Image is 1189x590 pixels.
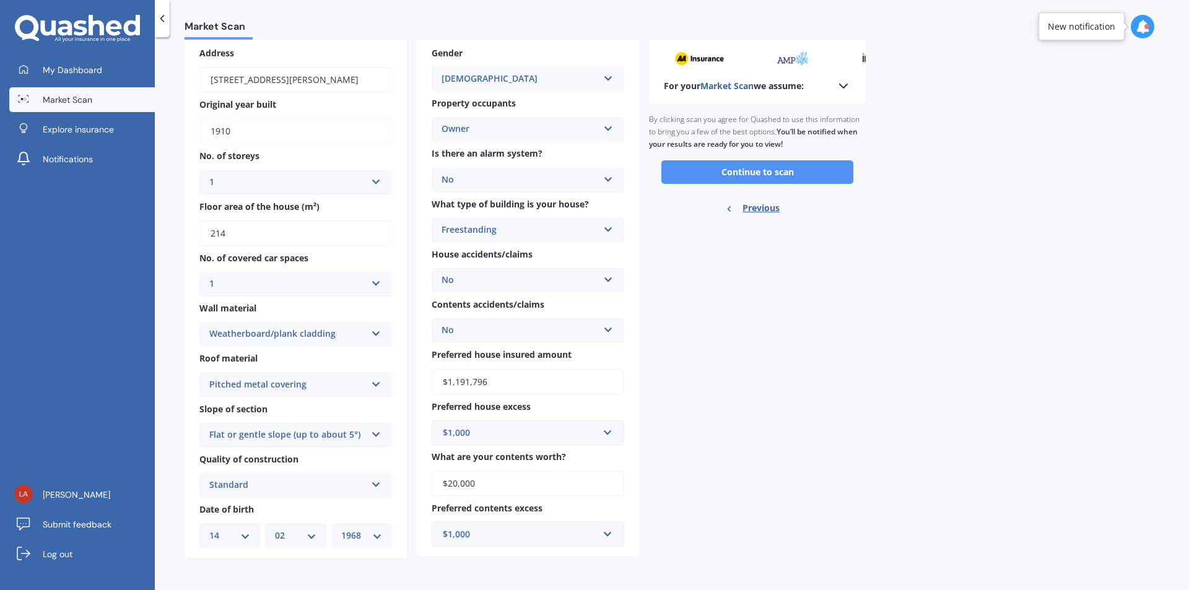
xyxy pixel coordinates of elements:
span: Market Scan [700,80,754,92]
a: My Dashboard [9,58,155,82]
img: 43d40565e517b2f560f5a55a41756b6a [14,485,33,503]
input: Enter floor area [199,220,392,246]
div: Pitched metal covering [209,378,366,393]
div: $1,000 [443,527,598,541]
span: No. of covered car spaces [199,252,308,264]
button: Continue to scan [661,160,853,184]
span: What are your contents worth? [432,451,566,462]
span: [PERSON_NAME] [43,488,110,501]
span: Preferred house insured amount [432,349,572,361]
span: House accidents/claims [432,248,533,260]
span: Contents accidents/claims [432,298,544,310]
a: Log out [9,542,155,566]
span: Property occupants [432,97,516,109]
div: $1,000 [443,426,598,440]
span: Preferred house excess [432,401,531,412]
div: No [442,323,598,338]
div: New notification [1048,20,1115,33]
span: Market Scan [185,20,253,37]
b: You’ll be notified when your results are ready for you to view! [649,126,858,149]
a: [PERSON_NAME] [9,482,155,507]
img: aa_sm.webp [674,51,723,66]
span: What type of building is your house? [432,198,589,210]
div: Freestanding [442,223,598,238]
span: Floor area of the house (m²) [199,201,320,212]
div: 1 [209,175,366,190]
span: Slope of section [199,403,268,415]
div: Standard [209,478,366,493]
span: Gender [432,47,463,59]
span: Wall material [199,302,256,314]
span: Explore insurance [43,123,114,136]
a: Market Scan [9,87,155,112]
img: initio_sm.webp [860,51,894,66]
b: For your we assume: [664,80,804,92]
div: Weatherboard/plank cladding [209,327,366,342]
div: By clicking scan you agree for Quashed to use this information to bring you a few of the best opt... [649,103,866,160]
span: Notifications [43,153,93,165]
div: Flat or gentle slope (up to about 5°) [209,428,366,443]
a: Notifications [9,147,155,171]
span: Address [199,47,234,59]
div: [DEMOGRAPHIC_DATA] [442,72,598,87]
span: Preferred contents excess [432,502,542,514]
div: 1 [209,277,366,292]
div: No [442,273,598,288]
span: Is there an alarm system? [432,148,542,160]
div: Owner [442,122,598,137]
a: Explore insurance [9,117,155,142]
span: Log out [43,548,72,560]
span: Market Scan [43,93,92,106]
span: Date of birth [199,503,254,515]
span: Roof material [199,353,258,365]
a: Submit feedback [9,512,155,537]
span: Previous [743,199,780,217]
span: My Dashboard [43,64,102,76]
span: Submit feedback [43,518,111,531]
span: Quality of construction [199,453,298,465]
span: No. of storeys [199,150,259,162]
div: No [442,173,598,188]
img: amp_sm.png [775,51,809,66]
span: Original year built [199,98,276,110]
